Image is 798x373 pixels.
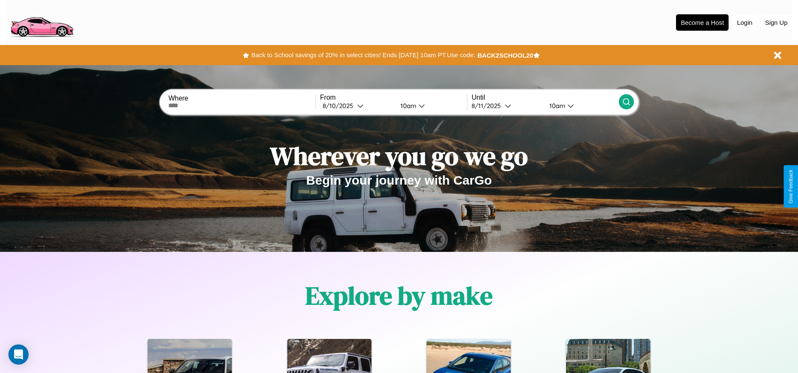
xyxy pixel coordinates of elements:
[6,4,77,39] img: logo
[8,344,29,365] div: Open Intercom Messenger
[472,94,618,101] label: Until
[249,49,477,61] button: Back to School savings of 20% in select cities! Ends [DATE] 10am PT.Use code:
[676,14,729,31] button: Become a Host
[168,95,315,102] label: Where
[788,169,794,204] div: Give Feedback
[472,102,505,110] div: 8 / 11 / 2025
[394,101,467,110] button: 10am
[396,102,419,110] div: 10am
[305,278,493,313] h1: Explore by make
[543,101,619,110] button: 10am
[323,102,357,110] div: 8 / 10 / 2025
[733,15,757,30] button: Login
[320,101,394,110] button: 8/10/2025
[477,52,533,59] b: BACK2SCHOOL20
[320,94,467,101] label: From
[545,102,567,110] div: 10am
[761,15,792,30] button: Sign Up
